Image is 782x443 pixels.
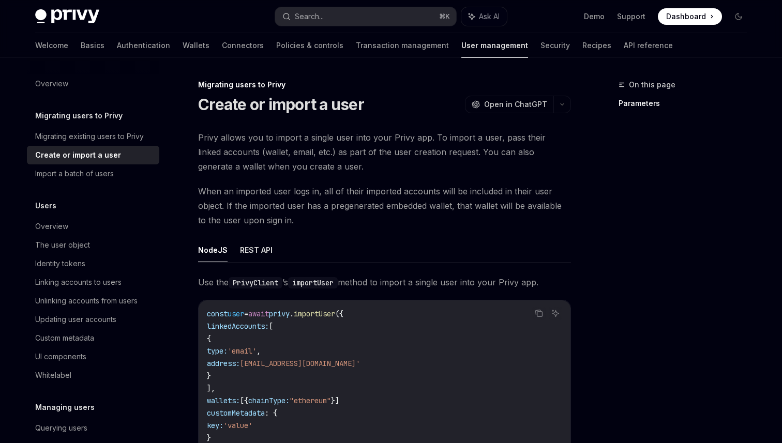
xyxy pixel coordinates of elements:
[27,419,159,437] a: Querying users
[265,408,277,418] span: : {
[117,33,170,58] a: Authentication
[207,433,211,442] span: }
[461,7,507,26] button: Ask AI
[335,309,343,318] span: ({
[35,9,99,24] img: dark logo
[295,10,324,23] div: Search...
[207,384,215,393] span: ],
[27,254,159,273] a: Identity tokens
[198,275,571,289] span: Use the ’s method to import a single user into your Privy app.
[240,359,360,368] span: [EMAIL_ADDRESS][DOMAIN_NAME]'
[248,396,290,405] span: chainType:
[35,130,144,143] div: Migrating existing users to Privy
[207,371,211,380] span: }
[183,33,209,58] a: Wallets
[35,332,94,344] div: Custom metadata
[617,11,645,22] a: Support
[228,346,257,356] span: 'email'
[439,12,450,21] span: ⌘ K
[207,309,228,318] span: const
[584,11,605,22] a: Demo
[207,334,211,343] span: {
[207,359,240,368] span: address:
[198,130,571,174] span: Privy allows you to import a single user into your Privy app. To import a user, pass their linked...
[290,309,294,318] span: .
[27,347,159,366] a: UI components
[619,95,755,112] a: Parameters
[207,322,269,331] span: linkedAccounts:
[27,74,159,93] a: Overview
[248,309,269,318] span: await
[540,33,570,58] a: Security
[356,33,449,58] a: Transaction management
[479,11,500,22] span: Ask AI
[198,95,364,114] h1: Create or import a user
[207,408,265,418] span: customMetadata
[27,292,159,310] a: Unlinking accounts from users
[240,396,248,405] span: [{
[269,309,290,318] span: privy
[198,80,571,90] div: Migrating users to Privy
[35,200,56,212] h5: Users
[35,369,71,381] div: Whitelabel
[658,8,722,25] a: Dashboard
[27,329,159,347] a: Custom metadata
[461,33,528,58] a: User management
[582,33,611,58] a: Recipes
[624,33,673,58] a: API reference
[666,11,706,22] span: Dashboard
[81,33,104,58] a: Basics
[269,322,273,331] span: [
[27,366,159,385] a: Whitelabel
[27,273,159,292] a: Linking accounts to users
[223,421,252,430] span: 'value'
[275,7,456,26] button: Search...⌘K
[288,277,338,288] code: importUser
[207,421,223,430] span: key:
[27,236,159,254] a: The user object
[35,401,95,414] h5: Managing users
[35,110,123,122] h5: Migrating users to Privy
[290,396,331,405] span: "ethereum"
[35,78,68,90] div: Overview
[198,184,571,227] span: When an imported user logs in, all of their imported accounts will be included in their user obje...
[27,310,159,329] a: Updating user accounts
[229,277,282,288] code: PrivyClient
[244,309,248,318] span: =
[198,238,228,262] button: NodeJS
[27,146,159,164] a: Create or import a user
[465,96,553,113] button: Open in ChatGPT
[730,8,747,25] button: Toggle dark mode
[276,33,343,58] a: Policies & controls
[207,396,240,405] span: wallets:
[35,350,86,363] div: UI components
[35,167,114,180] div: Import a batch of users
[629,79,675,91] span: On this page
[484,99,547,110] span: Open in ChatGPT
[228,309,244,318] span: user
[331,396,339,405] span: }]
[257,346,261,356] span: ,
[35,33,68,58] a: Welcome
[35,239,90,251] div: The user object
[27,127,159,146] a: Migrating existing users to Privy
[35,295,138,307] div: Unlinking accounts from users
[240,238,273,262] button: REST API
[35,220,68,233] div: Overview
[35,422,87,434] div: Querying users
[207,346,228,356] span: type:
[35,313,116,326] div: Updating user accounts
[532,307,546,320] button: Copy the contents from the code block
[294,309,335,318] span: importUser
[35,257,85,270] div: Identity tokens
[35,149,121,161] div: Create or import a user
[27,164,159,183] a: Import a batch of users
[222,33,264,58] a: Connectors
[27,217,159,236] a: Overview
[549,307,562,320] button: Ask AI
[35,276,122,288] div: Linking accounts to users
